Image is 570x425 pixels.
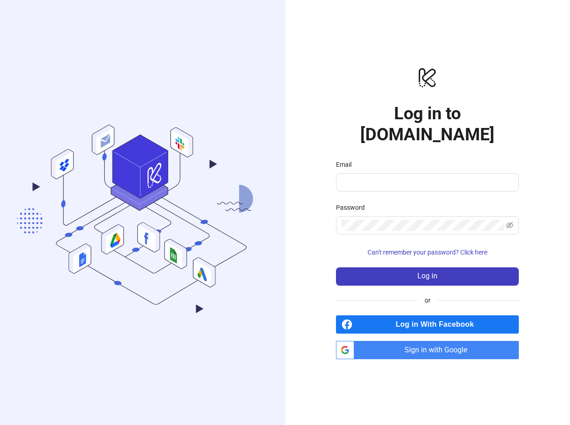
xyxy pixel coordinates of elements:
[336,202,371,212] label: Password
[336,245,519,260] button: Can't remember your password? Click here
[356,315,519,334] span: Log in With Facebook
[336,103,519,145] h1: Log in to [DOMAIN_NAME]
[368,249,487,256] span: Can't remember your password? Click here
[341,220,504,231] input: Password
[336,341,519,359] a: Sign in with Google
[336,159,357,170] label: Email
[358,341,519,359] span: Sign in with Google
[417,295,438,305] span: or
[336,267,519,286] button: Log in
[506,222,513,229] span: eye-invisible
[417,272,437,280] span: Log in
[336,315,519,334] a: Log in With Facebook
[341,177,511,188] input: Email
[336,249,519,256] a: Can't remember your password? Click here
